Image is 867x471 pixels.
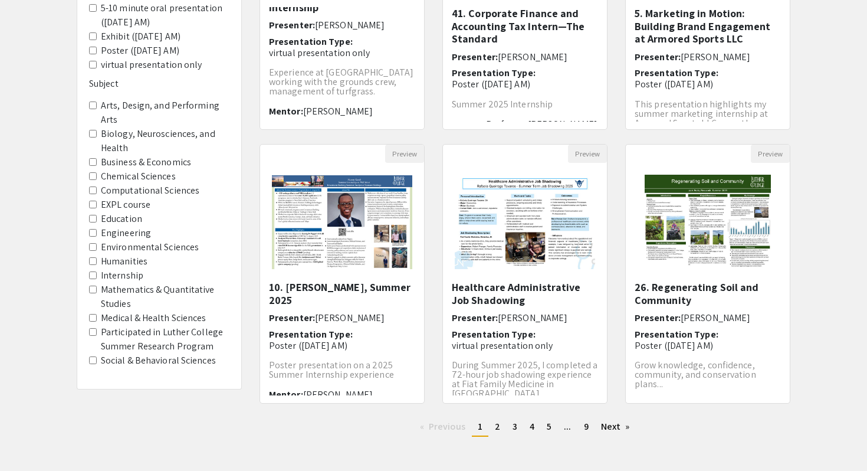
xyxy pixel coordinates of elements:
button: Preview [751,145,790,163]
span: 4 [530,420,534,433]
p: Poster ([DATE] AM) [452,78,598,90]
label: Computational Sciences [101,184,199,198]
p: Poster ([DATE] AM) [269,340,415,351]
label: Humanities [101,254,147,269]
span: ... [564,420,571,433]
div: Open Presentation <p><strong>Healthcare Administrative Job Shadowing</strong></p> [442,144,607,404]
span: [PERSON_NAME] [498,312,567,324]
button: Preview [385,145,424,163]
label: Arts, Design, and Performing Arts [101,99,229,127]
span: Previous [429,420,465,433]
span: Grow knowledge, confidence, community, and conservation plans... [635,359,756,390]
img: <p><strong>Healthcare Administrative Job Shadowing</strong></p> [443,163,607,281]
h6: Presenter: [269,312,415,323]
label: Chemical Sciences [101,169,176,184]
h5: 10. [PERSON_NAME], Summer 2025 [269,281,415,306]
span: Presentation Type: [635,67,718,79]
span: Professor [PERSON_NAME] [486,118,597,130]
span: [PERSON_NAME] [498,51,567,63]
label: Mathematics & Quantitative Studies [101,283,229,311]
span: Presentation Type: [269,35,353,48]
label: Education [101,212,142,226]
p: Poster ([DATE] AM) [635,340,781,351]
label: Participated in Luther College Summer Research Program [101,325,229,354]
h6: Presenter: [269,19,415,31]
span: [PERSON_NAME] [315,19,385,31]
span: Mentor: [269,388,303,401]
label: Poster ([DATE] AM) [101,44,179,58]
h6: Presenter: [452,51,598,63]
span: Presentation Type: [635,328,718,341]
p: Summer 2025 Internship [452,100,598,109]
label: Environmental Sciences [101,240,199,254]
p: Poster presentation on a 2025 Summer Internship experience [269,361,415,380]
label: Biology, Neurosciences, and Health [101,127,229,155]
span: 9 [584,420,589,433]
span: [PERSON_NAME] [315,312,385,324]
div: Open Presentation <p>10. Mansur Kasali, Summer 2025</p> [260,144,425,404]
span: Presentation Type: [452,67,536,79]
span: Presentation Type: [269,328,353,341]
label: Social & Behavioral Sciences [101,354,216,368]
span: [PERSON_NAME] [681,51,750,63]
span: 3 [513,420,517,433]
span: 2 [495,420,500,433]
h5: Healthcare Administrative Job Shadowing [452,281,598,306]
h6: Subject [89,78,229,89]
label: Medical & Health Sciences [101,311,206,325]
h6: Presenter: [452,312,598,323]
h5: 5. Marketing in Motion: Building Brand Engagement at Armored Sports LLC [635,7,781,45]
label: virtual presentation only [101,58,202,72]
h5: 26. Regenerating Soil and Community [635,281,781,306]
iframe: Chat [9,418,50,462]
p: virtual presentation only [452,340,598,351]
label: 5-10 minute oral presentation ([DATE] AM) [101,1,229,30]
span: Mentor: [452,118,486,130]
label: EXPL course [101,198,150,212]
label: Internship [101,269,143,283]
h5: 41. Corporate Finance and Accounting Tax Intern—The Standard [452,7,598,45]
img: <p>26. Regenerating Soil and Community</p> [633,163,782,281]
span: [PERSON_NAME] [303,388,373,401]
div: Open Presentation <p>26. Regenerating Soil and Community</p> [625,144,790,404]
h6: Presenter: [635,312,781,323]
p: Experience at [GEOGRAPHIC_DATA] working with the grounds crew, management of turfgrass. [269,68,415,96]
p: Poster ([DATE] AM) [635,78,781,90]
label: Exhibit ([DATE] AM) [101,30,180,44]
span: Mentor: [269,105,303,117]
span: 1 [478,420,482,433]
label: Business & Economics [101,155,191,169]
span: This presentation highlights my summer marketing internship at Armored Sports LLC, a youth s... [635,98,768,129]
img: <p>10. Mansur Kasali, Summer 2025</p> [260,163,424,281]
h6: Presenter: [635,51,781,63]
p: virtual presentation only [269,47,415,58]
button: Preview [568,145,607,163]
a: Next page [595,418,636,436]
span: [PERSON_NAME] [681,312,750,324]
p: During Summer 2025, I completed a 72-hour job shadowing experience at Fiat Family Medicine in [GE... [452,361,598,417]
span: 5 [547,420,551,433]
ul: Pagination [260,418,790,437]
span: Presentation Type: [452,328,536,341]
label: Engineering [101,226,151,240]
span: [PERSON_NAME] [303,105,373,117]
